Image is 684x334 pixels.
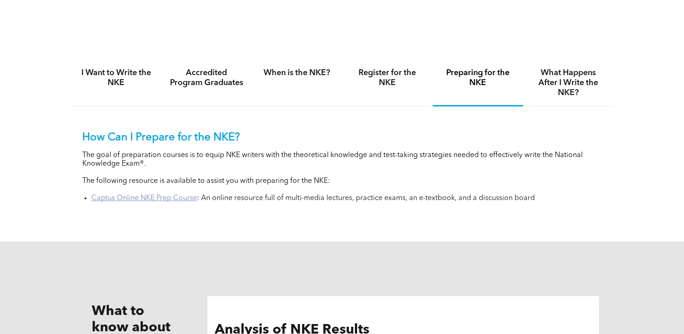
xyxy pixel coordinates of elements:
[82,131,602,144] p: How Can I Prepare for the NKE?
[91,194,602,203] li: : An online resource full of multi-media lectures, practice exams, an e-textbook, and a discussio...
[170,68,244,88] h4: Accredited Program Graduates
[91,195,197,202] a: Captus Online NKE Prep Course
[79,68,153,88] h4: I Want to Write the NKE
[82,151,602,168] p: The goal of preparation courses is to equip NKE writers with the theoretical knowledge and test-t...
[260,68,334,78] h4: When is the NKE?
[82,177,602,186] p: The following resource is available to assist you with preparing for the NKE:
[441,68,515,88] h4: Preparing for the NKE
[531,68,605,98] h4: What Happens After I Write the NKE?
[350,68,425,88] h4: Register for the NKE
